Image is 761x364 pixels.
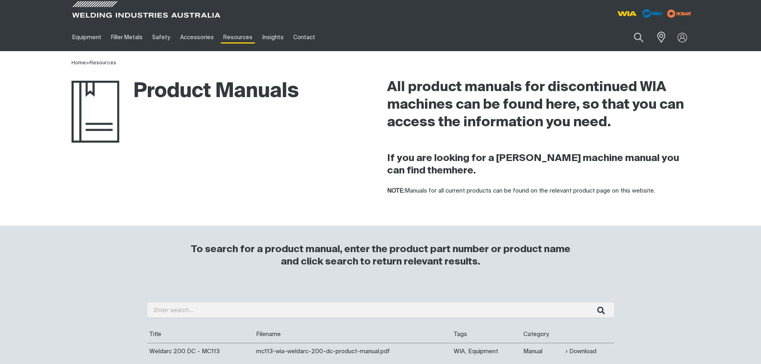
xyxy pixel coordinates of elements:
[147,326,254,343] th: Title
[452,166,476,175] a: here.
[452,326,521,343] th: Tags
[72,79,299,105] h1: Product Manuals
[625,28,652,47] button: Search products
[254,326,452,343] th: Filename
[68,24,537,51] nav: Main
[387,79,690,131] h2: All product manuals for discontinued WIA machines can be found here, so that you can access the i...
[387,188,405,194] strong: NOTE:
[387,187,690,196] p: Manuals for all current products can be found on the relevant product page on this website.
[566,347,596,356] a: Download
[147,24,175,51] a: Safety
[187,243,574,268] h3: To search for a product manual, enter the product part number or product name and click search to...
[288,24,320,51] a: Contact
[175,24,219,51] a: Accessories
[254,343,452,360] td: mc113-wia-weldarc-200-dc-product-manual.pdf
[615,28,652,47] input: Product name or item number...
[521,326,564,343] th: Category
[89,60,116,66] a: Resources
[106,24,147,51] a: Filler Metals
[257,24,288,51] a: Insights
[147,302,614,318] input: Enter search...
[219,24,257,51] a: Resources
[665,8,694,20] img: miller
[387,153,679,175] strong: If you are looking for a [PERSON_NAME] machine manual you can find them
[72,60,86,66] a: Home
[86,60,89,66] span: >
[68,24,106,51] a: Equipment
[147,343,254,360] td: Weldarc 200 DC - MC113
[452,343,521,360] td: WIA, Equipment
[521,343,564,360] td: Manual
